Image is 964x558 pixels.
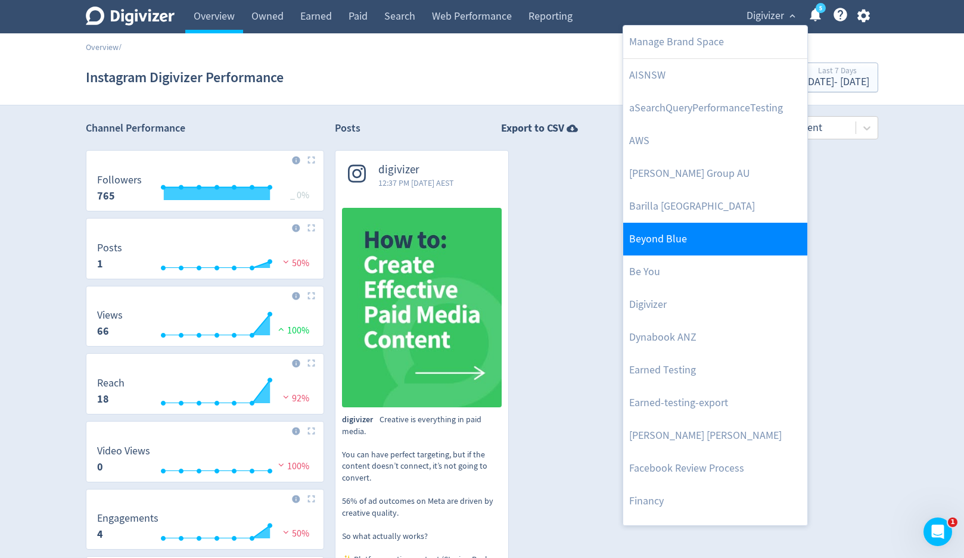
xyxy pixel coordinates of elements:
a: [PERSON_NAME] Group AU [623,157,807,190]
a: AWS [623,124,807,157]
span: 1 [948,518,957,527]
a: [PERSON_NAME] [PERSON_NAME] [623,419,807,452]
a: Facebook Review Process [623,452,807,485]
a: Earned-testing-export [623,386,807,419]
a: Beyond Blue [623,223,807,255]
a: AISNSW [623,59,807,92]
a: aSearchQueryPerformanceTesting [623,92,807,124]
a: Financy [623,485,807,518]
a: Earned Testing [623,354,807,386]
a: Barilla [GEOGRAPHIC_DATA] [623,190,807,223]
a: Manage Brand Space [623,26,807,58]
iframe: Intercom live chat [923,518,952,546]
a: Digivizer [623,288,807,321]
a: FTG [623,518,807,550]
a: Be You [623,255,807,288]
a: Dynabook ANZ [623,321,807,354]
